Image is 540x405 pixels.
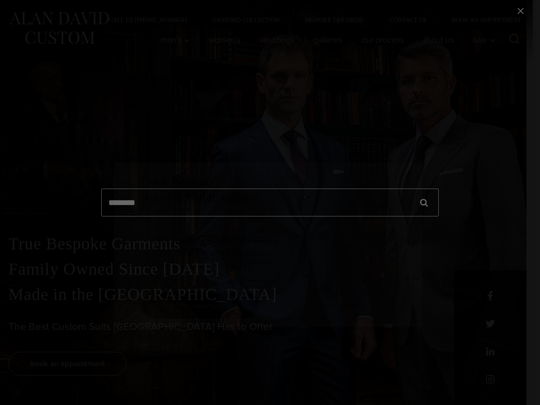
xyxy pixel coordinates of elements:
h3: Family Owned Since [DATE] [151,234,394,246]
a: visual consultation [276,292,394,319]
h3: Free Lifetime Alterations [151,259,394,271]
a: book an appointment [141,292,259,319]
button: Close [416,73,427,84]
h2: Book Now & Receive VIP Benefits [141,173,394,205]
h3: First Time Buyers Discount [151,246,394,259]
